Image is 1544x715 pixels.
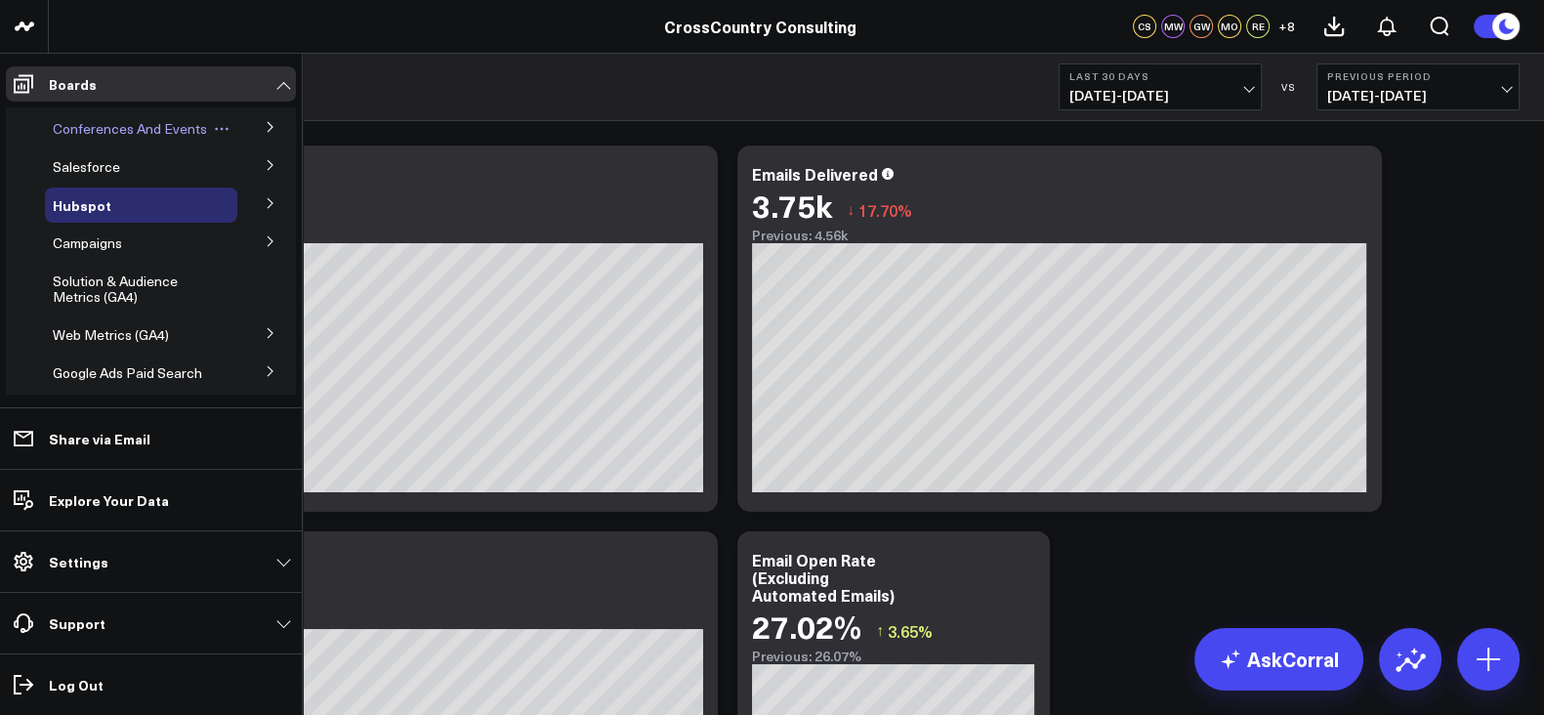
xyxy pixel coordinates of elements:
p: Boards [49,76,97,92]
a: Google Ads Paid Search [53,365,202,381]
div: MW [1161,15,1185,38]
div: Previous: 4.56k [752,228,1367,243]
p: Support [49,615,105,631]
div: Previous: 26.07% [752,649,1035,664]
div: 27.02% [752,609,861,644]
a: Solution & Audience Metrics (GA4) [53,273,215,305]
div: GW [1189,15,1213,38]
a: Conferences And Events [53,121,207,137]
b: Last 30 Days [1069,70,1251,82]
span: [DATE] - [DATE] [1069,88,1251,104]
div: 3.75k [752,188,832,223]
span: [DATE] - [DATE] [1327,88,1509,104]
div: VS [1272,81,1307,93]
b: Previous Period [1327,70,1509,82]
span: ↑ [876,618,884,644]
div: Emails Delivered [752,163,878,185]
span: Conferences And Events [53,119,207,138]
div: MO [1218,15,1241,38]
span: Campaigns [53,233,122,252]
a: AskCorral [1194,628,1363,691]
p: Log Out [49,677,104,693]
span: 17.70% [858,199,912,221]
button: +8 [1274,15,1298,38]
span: Solution & Audience Metrics (GA4) [53,272,178,306]
a: Web Metrics (GA4) [53,327,169,343]
span: Web Metrics (GA4) [53,325,169,344]
div: Previous: 4.62k [88,228,703,243]
button: Last 30 Days[DATE]-[DATE] [1059,63,1262,110]
p: Explore Your Data [49,492,169,508]
span: 3.65% [888,620,933,642]
span: Hubspot [53,195,111,215]
a: Hubspot [53,197,111,213]
button: Previous Period[DATE]-[DATE] [1316,63,1520,110]
span: ↓ [847,197,855,223]
span: Google Ads Paid Search [53,363,202,382]
p: Settings [49,554,108,569]
div: CS [1133,15,1156,38]
a: CrossCountry Consulting [664,16,856,37]
span: + 8 [1278,20,1295,33]
div: Previous: 1.26k [88,613,703,629]
div: RE [1246,15,1270,38]
a: Campaigns [53,235,122,251]
a: Log Out [6,667,296,702]
div: Email Open Rate (Excluding Automated Emails) [752,549,895,606]
a: Salesforce [53,159,120,175]
span: Salesforce [53,157,120,176]
p: Share via Email [49,431,150,446]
